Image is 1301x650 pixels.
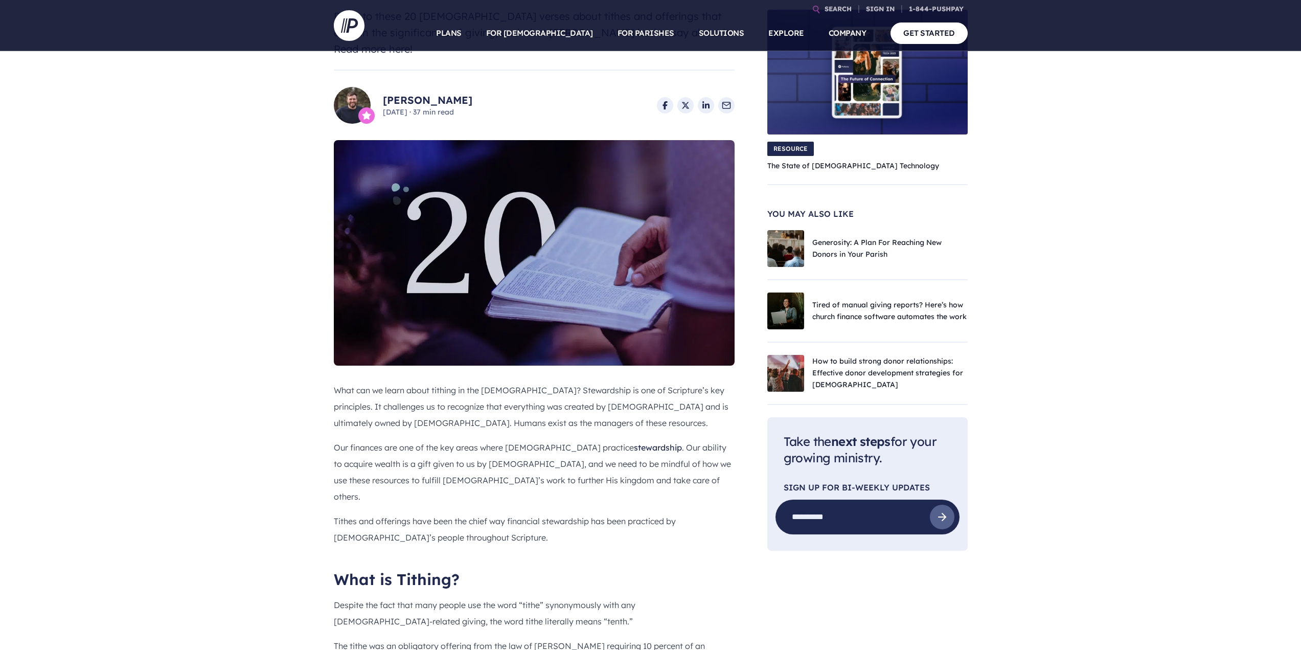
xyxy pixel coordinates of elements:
a: Generosity: A Plan For Reaching New Donors in Your Parish [812,238,942,259]
h2: What is Tithing? [334,570,735,589]
a: GET STARTED [891,23,968,43]
a: Share via Email [718,97,735,114]
a: Share on X [677,97,694,114]
span: · [409,107,411,117]
span: You May Also Like [767,210,968,218]
a: stewardship [634,442,682,453]
a: Share on Facebook [657,97,673,114]
p: SIGN UP FOR Bi-Weekly Updates [784,483,951,491]
span: next steps [831,434,891,449]
a: COMPANY [829,15,866,51]
a: FOR PARISHES [618,15,674,51]
span: Take the for your growing ministry. [784,434,937,466]
a: EXPLORE [768,15,804,51]
a: How to build strong donor relationships: Effective donor development strategies for [DEMOGRAPHIC_... [812,356,963,389]
p: What can we learn about tithing in the [DEMOGRAPHIC_DATA]? Stewardship is one of Scripture’s key ... [334,382,735,431]
a: SOLUTIONS [699,15,744,51]
p: Tithes and offerings have been the chief way financial stewardship has been practiced by [DEMOGRA... [334,513,735,546]
span: [DATE] 37 min read [383,107,472,118]
a: Tired of manual giving reports? Here’s how church finance software automates the work [812,300,967,321]
span: RESOURCE [767,142,814,156]
a: The State of [DEMOGRAPHIC_DATA] Technology [767,161,939,170]
a: Share on LinkedIn [698,97,714,114]
p: Despite the fact that many people use the word “tithe” synonymously with any [DEMOGRAPHIC_DATA]-r... [334,597,735,630]
a: FOR [DEMOGRAPHIC_DATA] [486,15,593,51]
p: Our finances are one of the key areas where [DEMOGRAPHIC_DATA] practice . Our ability to acquire ... [334,439,735,505]
a: PLANS [436,15,462,51]
img: David Royall [334,87,371,124]
a: [PERSON_NAME] [383,93,472,107]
